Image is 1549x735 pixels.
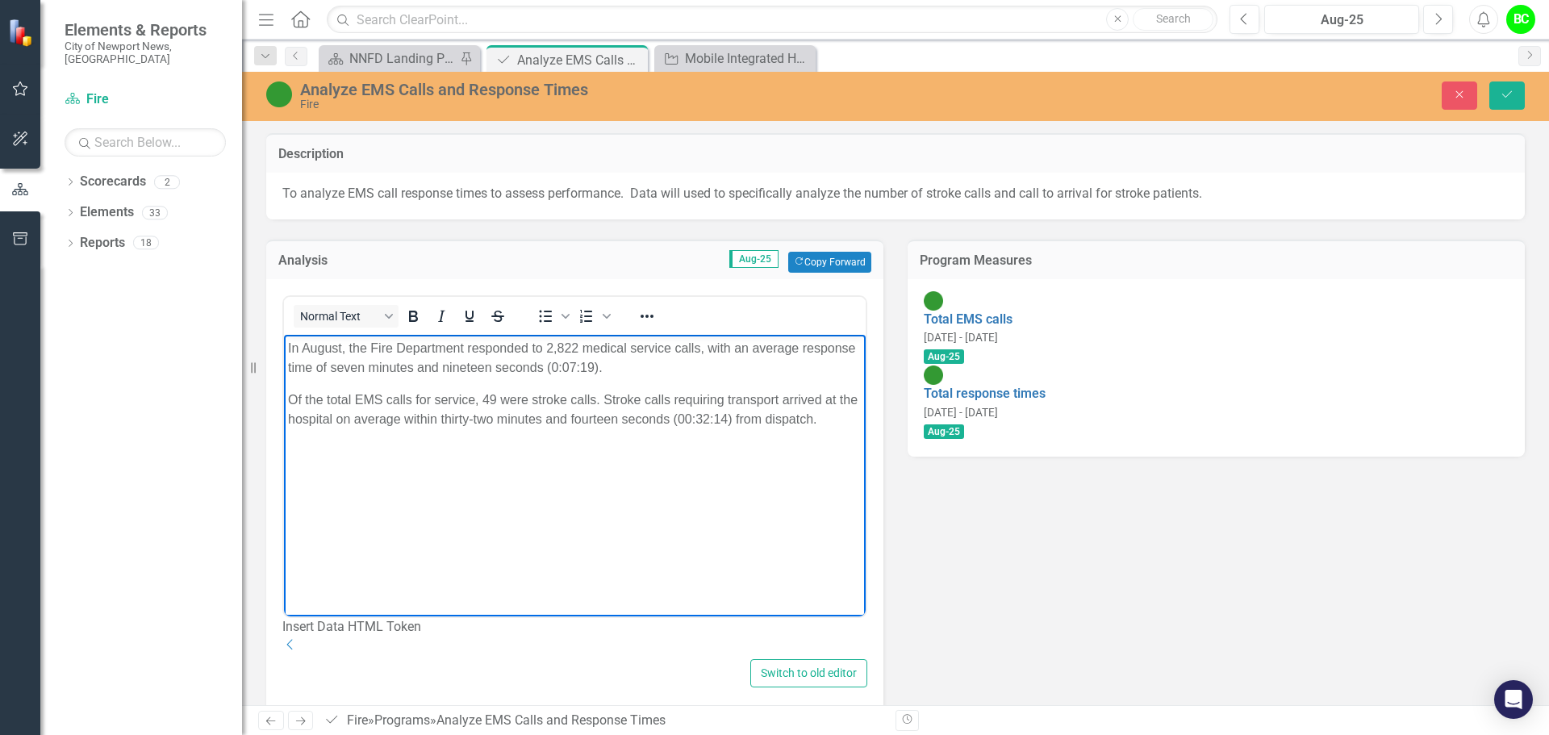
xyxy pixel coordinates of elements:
[924,386,1046,401] a: Total response times
[154,175,180,189] div: 2
[65,128,226,157] input: Search Below...
[347,712,368,728] a: Fire
[1264,5,1419,34] button: Aug-25
[300,98,972,111] div: Fire
[266,81,292,107] img: On Target
[282,185,1509,203] p: To analyze EMS call response times to assess performance. Data will used to specifically analyze ...
[374,712,430,728] a: Programs
[729,250,779,268] span: Aug-25
[436,712,666,728] div: Analyze EMS Calls and Response Times
[80,203,134,222] a: Elements
[924,349,964,364] span: Aug-25
[8,18,36,46] img: ClearPoint Strategy
[750,659,867,687] button: Switch to old editor
[65,20,226,40] span: Elements & Reports
[1494,680,1533,719] div: Open Intercom Messenger
[300,81,972,98] div: Analyze EMS Calls and Response Times
[65,90,226,109] a: Fire
[1506,5,1535,34] button: BC
[1156,12,1191,25] span: Search
[924,424,964,439] span: Aug-25
[399,305,427,328] button: Bold
[1133,8,1213,31] button: Search
[349,48,456,69] div: NNFD Landing Page
[80,234,125,253] a: Reports
[282,618,867,637] div: Insert Data HTML Token
[284,335,866,616] iframe: Rich Text Area
[924,291,943,311] img: On Target
[65,40,226,66] small: City of Newport News, [GEOGRAPHIC_DATA]
[428,305,455,328] button: Italic
[278,253,431,268] h3: Analysis
[294,305,399,328] button: Block Normal Text
[788,252,871,273] button: Copy Forward
[327,6,1217,34] input: Search ClearPoint...
[1270,10,1413,30] div: Aug-25
[517,50,644,70] div: Analyze EMS Calls and Response Times
[80,173,146,191] a: Scorecards
[532,305,572,328] div: Bullet list
[324,712,883,730] div: » »
[484,305,511,328] button: Strikethrough
[920,253,1513,268] h3: Program Measures
[323,48,456,69] a: NNFD Landing Page
[924,311,1012,327] a: Total EMS calls
[685,48,812,69] div: Mobile Integrated Health
[142,206,168,219] div: 33
[133,236,159,250] div: 18
[658,48,812,69] a: Mobile Integrated Health
[278,147,1513,161] h3: Description
[573,305,613,328] div: Numbered list
[456,305,483,328] button: Underline
[924,406,998,419] small: [DATE] - [DATE]
[924,331,998,344] small: [DATE] - [DATE]
[300,310,379,323] span: Normal Text
[924,365,943,385] img: On Target
[633,305,661,328] button: Reveal or hide additional toolbar items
